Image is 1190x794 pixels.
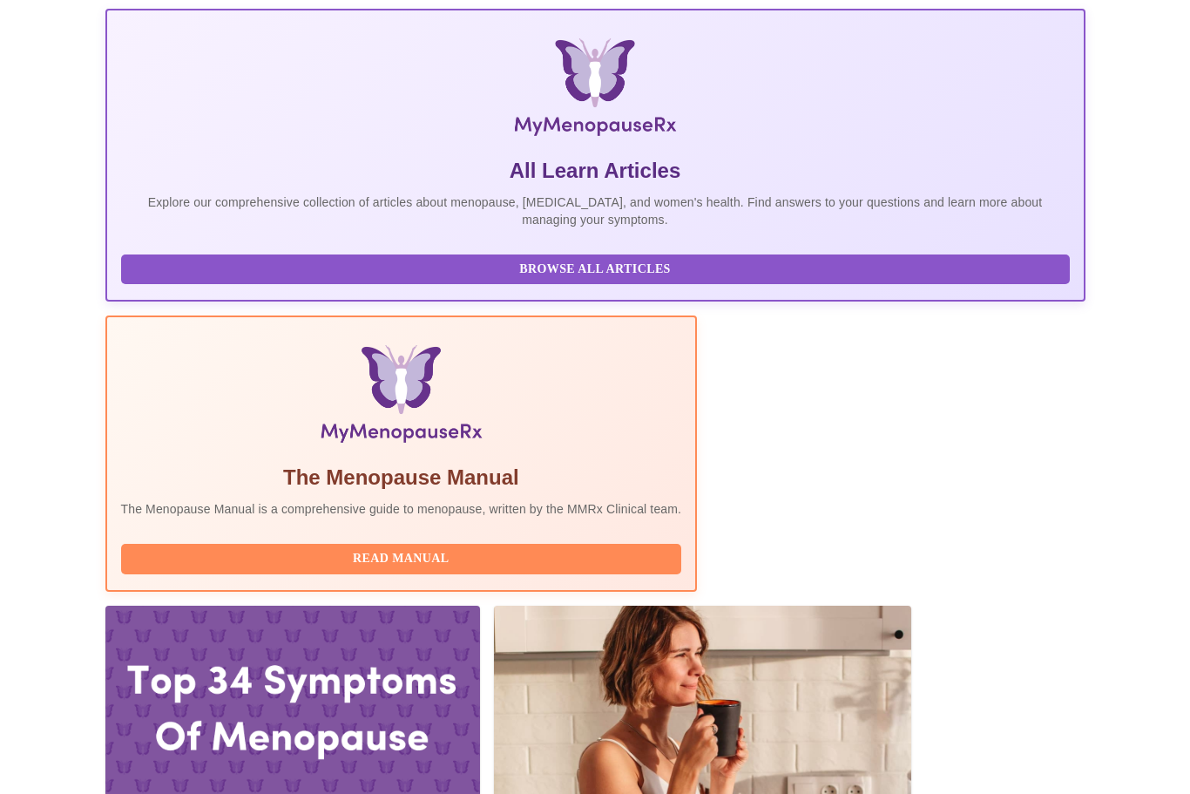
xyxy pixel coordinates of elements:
button: Read Manual [121,544,682,574]
span: Read Manual [139,548,665,570]
h5: The Menopause Manual [121,464,682,492]
a: Read Manual [121,550,686,565]
a: Browse All Articles [121,260,1074,275]
p: Explore our comprehensive collection of articles about menopause, [MEDICAL_DATA], and women's hea... [121,193,1070,228]
p: The Menopause Manual is a comprehensive guide to menopause, written by the MMRx Clinical team. [121,500,682,518]
img: MyMenopauseRx Logo [267,38,922,143]
span: Browse All Articles [139,259,1052,281]
img: Menopause Manual [210,345,592,450]
h5: All Learn Articles [121,157,1070,185]
button: Browse All Articles [121,254,1070,285]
